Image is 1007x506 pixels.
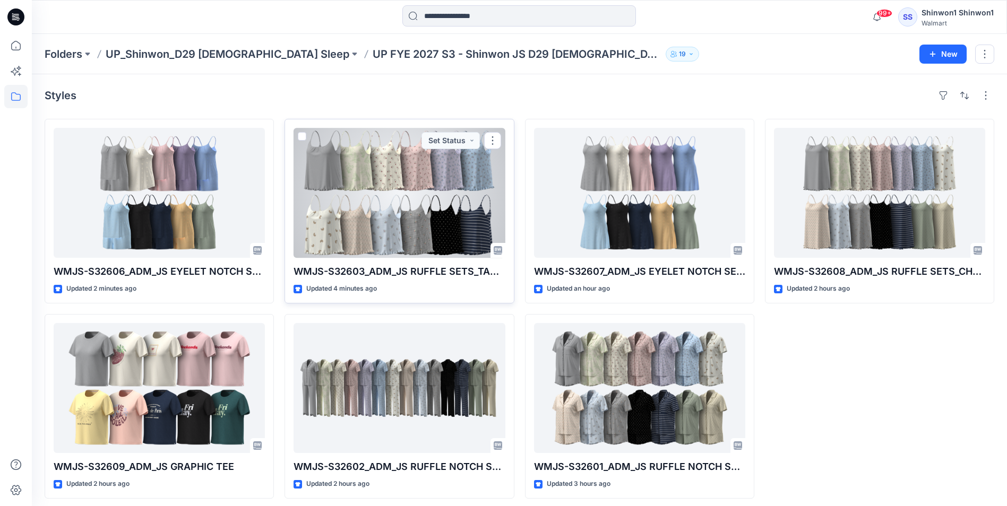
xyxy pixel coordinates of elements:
p: Updated 2 hours ago [306,478,369,490]
p: Updated 2 hours ago [66,478,130,490]
p: Updated 2 hours ago [787,283,850,294]
div: Shinwon1 Shinwon1 [922,6,994,19]
p: WMJS-S32601_ADM_JS RUFFLE NOTCH SETS_SS TOP SHORT SET [534,459,745,474]
p: WMJS-S32603_ADM_JS RUFFLE SETS_TANK SHORT SET [294,264,505,279]
p: UP FYE 2027 S3 - Shinwon JS D29 [DEMOGRAPHIC_DATA] Sleepwear [373,47,661,62]
p: Updated 2 minutes ago [66,283,136,294]
p: WMJS-S32607_ADM_JS EYELET NOTCH SETS_CHEMISE [534,264,745,279]
p: WMJS-S32609_ADM_JS GRAPHIC TEE [54,459,265,474]
h4: Styles [45,89,76,102]
p: WMJS-S32608_ADM_JS RUFFLE SETS_CHEMISE [774,264,985,279]
a: WMJS-S32607_ADM_JS EYELET NOTCH SETS_CHEMISE [534,128,745,258]
a: WMJS-S32609_ADM_JS GRAPHIC TEE [54,323,265,453]
div: SS [898,7,917,27]
span: 99+ [876,9,892,18]
a: UP_Shinwon_D29 [DEMOGRAPHIC_DATA] Sleep [106,47,349,62]
p: WMJS-S32606_ADM_JS EYELET NOTCH SETS_CAMI PANT SET [54,264,265,279]
button: New [919,45,967,64]
a: WMJS-S32608_ADM_JS RUFFLE SETS_CHEMISE [774,128,985,258]
p: WMJS-S32602_ADM_JS RUFFLE NOTCH SETS_SS TOP LONG PANT SET [294,459,505,474]
a: WMJS-S32601_ADM_JS RUFFLE NOTCH SETS_SS TOP SHORT SET [534,323,745,453]
a: WMJS-S32603_ADM_JS RUFFLE SETS_TANK SHORT SET [294,128,505,258]
a: WMJS-S32602_ADM_JS RUFFLE NOTCH SETS_SS TOP LONG PANT SET [294,323,505,453]
p: Updated an hour ago [547,283,610,294]
p: Updated 4 minutes ago [306,283,377,294]
div: Walmart [922,19,994,27]
button: 19 [666,47,699,62]
p: 19 [679,48,686,60]
p: Updated 3 hours ago [547,478,610,490]
a: Folders [45,47,82,62]
a: WMJS-S32606_ADM_JS EYELET NOTCH SETS_CAMI PANT SET [54,128,265,258]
